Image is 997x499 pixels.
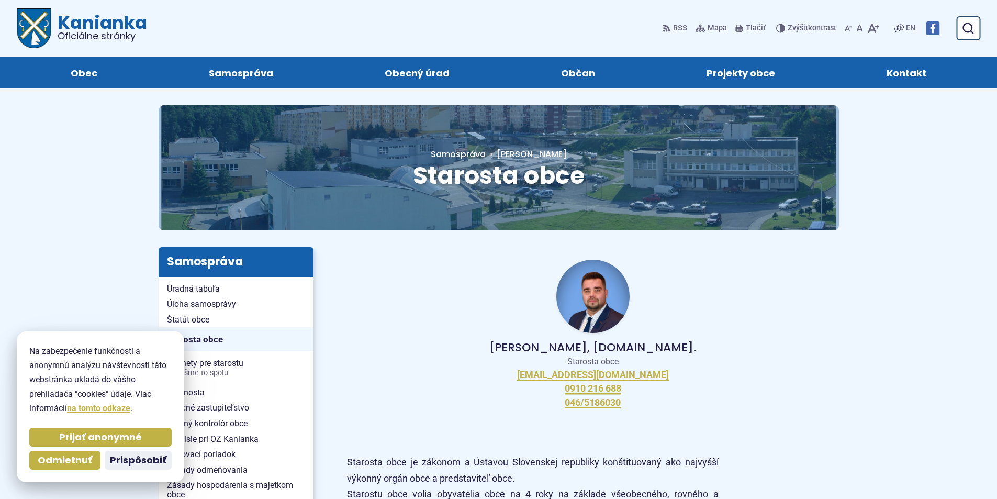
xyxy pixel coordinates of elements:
a: Hlavný kontrolór obce [159,416,313,431]
button: Prispôsobiť [105,451,172,470]
span: Hlavný kontrolór obce [167,416,305,431]
img: Prejsť na Facebook stránku [926,21,939,35]
a: Obec [25,57,142,88]
a: Štatút obce [159,312,313,328]
a: Samospráva [431,148,486,160]
p: [PERSON_NAME], [DOMAIN_NAME]. [364,341,822,354]
span: Starosta obce [167,331,305,348]
h3: Samospráva [159,247,313,276]
span: kontrast [788,24,836,33]
span: Komisie pri OZ Kanianka [167,431,305,447]
span: Občan [561,57,595,88]
button: Nastaviť pôvodnú veľkosť písma [854,17,865,39]
p: Starosta obce [364,357,822,367]
a: Zásady odmeňovania [159,462,313,478]
a: Komisie pri OZ Kanianka [159,431,313,447]
a: Projekty obce [662,57,821,88]
a: Mapa [693,17,729,39]
button: Prijať anonymné [29,428,172,447]
a: 0910 216 688 [565,383,621,395]
span: Zásady odmeňovania [167,462,305,478]
button: Tlačiť [733,17,768,39]
a: EN [904,22,917,35]
span: Prispôsobiť [110,454,166,467]
span: EN [906,22,915,35]
span: Obec [71,57,97,88]
span: Úloha samosprávy [167,296,305,312]
span: Obecný úrad [385,57,450,88]
span: Samospráva [209,57,273,88]
button: Zmenšiť veľkosť písma [843,17,854,39]
span: Rokovací poriadok [167,447,305,462]
span: Odmietnuť [38,454,92,467]
span: Prijať anonymné [59,431,142,443]
a: 046/5186030 [565,397,621,409]
a: Starosta obce [159,327,313,351]
a: Obecný úrad [339,57,495,88]
span: Podnety pre starostu [167,356,305,380]
a: na tomto odkaze [67,403,130,413]
a: Kontakt [842,57,972,88]
span: Mapa [708,22,727,35]
span: [PERSON_NAME] [497,148,567,160]
a: Prednosta [159,385,313,401]
a: Rokovací poriadok [159,447,313,462]
button: Odmietnuť [29,451,100,470]
a: Občan [516,57,641,88]
a: RSS [663,17,689,39]
span: Obecné zastupiteľstvo [167,400,305,416]
button: Zvýšiťkontrast [776,17,838,39]
a: Úloha samosprávy [159,296,313,312]
p: Na zabezpečenie funkčnosti a anonymnú analýzu návštevnosti táto webstránka ukladá do vášho prehli... [29,344,172,415]
span: Oficiálne stránky [58,31,147,41]
span: Vyriešme to spolu [167,369,305,378]
span: Úradná tabuľa [167,281,305,297]
span: Zvýšiť [788,24,808,32]
span: Kanianka [51,14,147,41]
span: Štatút obce [167,312,305,328]
a: Podnety pre starostuVyriešme to spolu [159,356,313,380]
img: Fotka - starosta obce [556,260,630,333]
span: Starosta obce [413,159,585,192]
span: RSS [673,22,687,35]
a: Samospráva [163,57,318,88]
a: Logo Kanianka, prejsť na domovskú stránku. [17,8,147,48]
a: [PERSON_NAME] [486,148,567,160]
a: Úradná tabuľa [159,281,313,297]
span: Prednosta [167,385,305,401]
img: Prejsť na domovskú stránku [17,8,51,48]
span: Tlačiť [746,24,766,33]
span: Kontakt [887,57,926,88]
a: [EMAIL_ADDRESS][DOMAIN_NAME] [517,369,669,381]
span: Projekty obce [707,57,775,88]
a: Obecné zastupiteľstvo [159,400,313,416]
button: Zväčšiť veľkosť písma [865,17,881,39]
